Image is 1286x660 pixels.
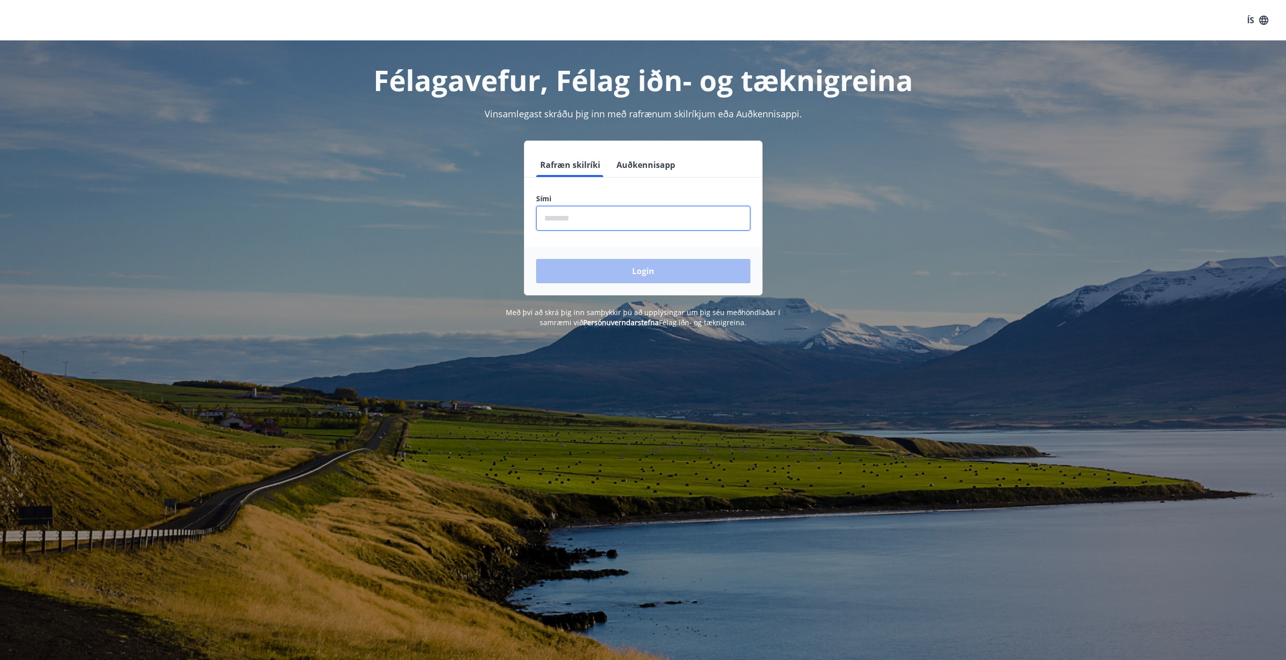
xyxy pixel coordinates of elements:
button: Rafræn skilríki [536,153,604,177]
h1: Félagavefur, Félag iðn- og tæknigreina [292,61,995,99]
span: Vinsamlegast skráðu þig inn með rafrænum skilríkjum eða Auðkennisappi. [485,108,802,120]
button: Auðkennisapp [612,153,679,177]
span: Með því að skrá þig inn samþykkir þú að upplýsingar um þig séu meðhöndlaðar í samræmi við Félag i... [506,307,780,327]
label: Sími [536,194,750,204]
button: ÍS [1242,11,1274,29]
a: Persónuverndarstefna [583,318,659,327]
